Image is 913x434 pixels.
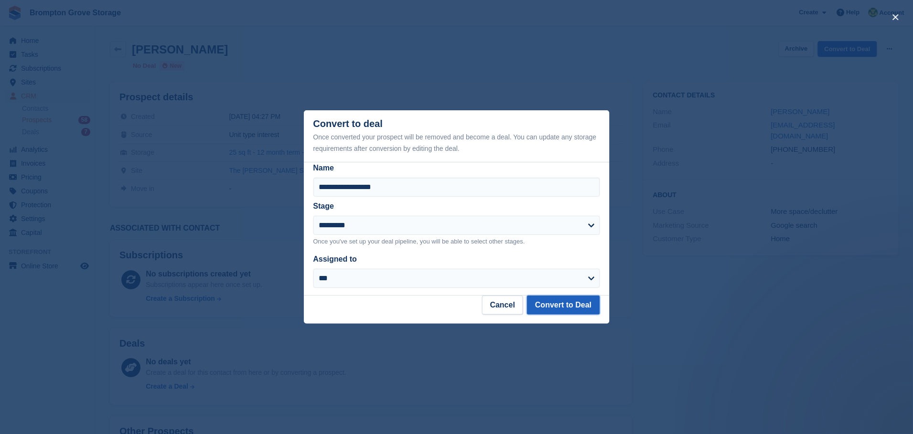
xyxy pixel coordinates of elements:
button: close [888,10,903,25]
div: Once converted your prospect will be removed and become a deal. You can update any storage requir... [313,131,600,154]
button: Cancel [482,296,523,315]
p: Once you've set up your deal pipeline, you will be able to select other stages. [313,237,600,246]
div: Convert to deal [313,118,600,154]
button: Convert to Deal [527,296,600,315]
label: Stage [313,202,334,210]
label: Assigned to [313,255,357,263]
label: Name [313,162,600,174]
